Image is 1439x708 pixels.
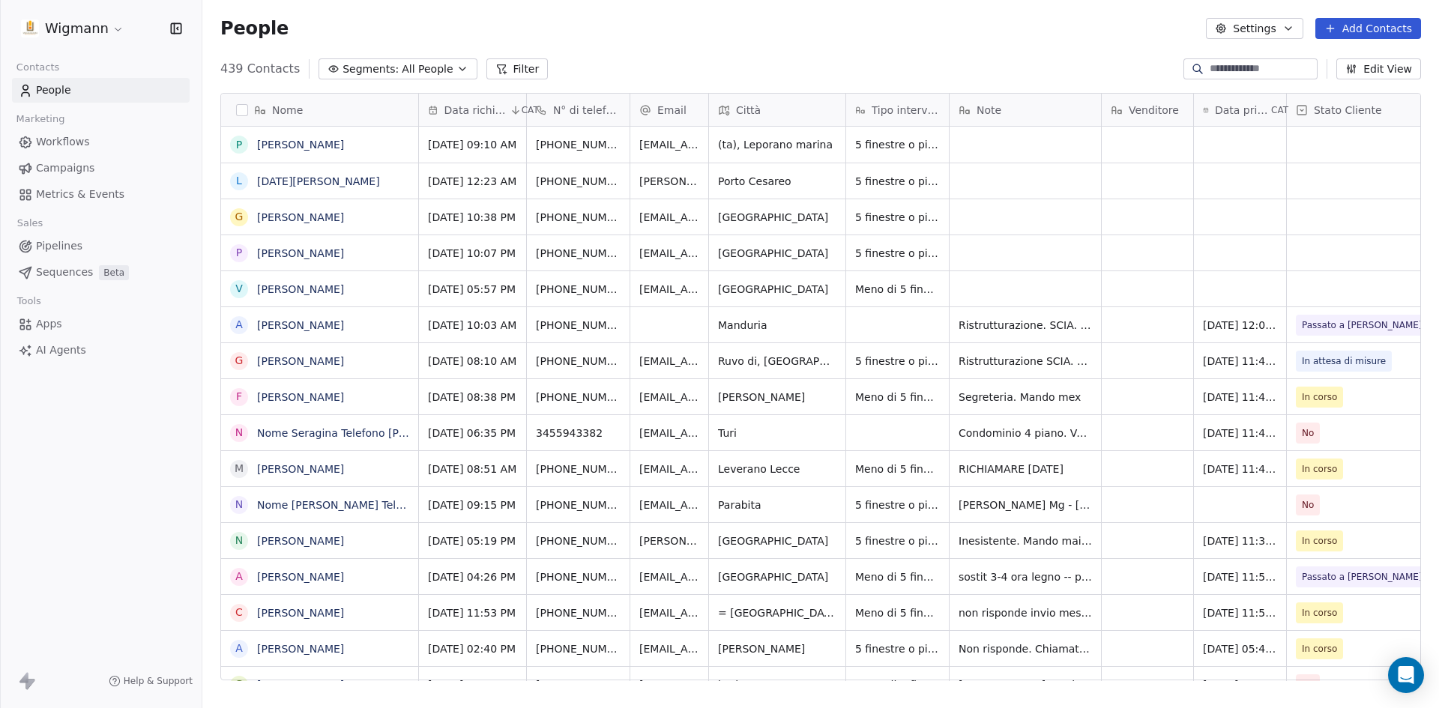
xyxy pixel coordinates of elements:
[959,426,1092,441] span: Condominio 4 piano. Vetrata per coprire balcone. Vuole spendere poco.
[855,282,940,297] span: Meno di 5 finestre
[236,173,242,189] div: L
[45,19,109,38] span: Wigmann
[855,605,940,620] span: Meno di 5 finestre
[1388,657,1424,693] div: Open Intercom Messenger
[257,391,344,403] a: [PERSON_NAME]
[1302,569,1423,584] span: Passato a [PERSON_NAME]
[235,425,243,441] div: N
[236,137,242,153] div: P
[1302,390,1337,405] span: In corso
[639,174,699,189] span: [PERSON_NAME][EMAIL_ADDRESS][DOMAIN_NAME]
[10,290,47,312] span: Tools
[1302,497,1314,512] span: No
[36,160,94,176] span: Campaigns
[959,497,1092,512] span: [PERSON_NAME] Mg - [PERSON_NAME] sa
[220,17,289,40] span: People
[855,462,940,476] span: Meno di 5 finestre
[536,677,621,692] span: [PHONE_NUMBER]
[639,533,699,548] span: [PERSON_NAME][EMAIL_ADDRESS][DOMAIN_NAME]
[257,319,344,331] a: [PERSON_NAME]
[872,103,940,118] span: Tipo intervento
[855,137,940,152] span: 5 finestre o più di 5
[959,318,1092,333] span: Ristrutturazione. SCIA. 2 casa. Attualmente legno. 7 INFISSI CIRCA. E' necessario lo smaltimento....
[536,354,621,369] span: [PHONE_NUMBER]
[428,282,517,297] span: [DATE] 05:57 PM
[235,641,243,656] div: A
[718,246,836,261] span: [GEOGRAPHIC_DATA]
[639,426,699,441] span: [EMAIL_ADDRESS][DOMAIN_NAME]
[855,174,940,189] span: 5 finestre o più di 5
[235,209,244,225] div: g
[1203,533,1277,548] span: [DATE] 11:38 AM
[1203,677,1277,692] span: [DATE] 05:42 PM
[1129,103,1179,118] span: Venditore
[36,264,93,280] span: Sequences
[1203,569,1277,584] span: [DATE] 11:56 AM
[36,82,71,98] span: People
[846,94,949,126] div: Tipo intervento
[709,94,845,126] div: Città
[419,94,526,126] div: Data richiestaCAT
[257,139,344,151] a: [PERSON_NAME]
[428,605,517,620] span: [DATE] 11:53 PM
[36,187,124,202] span: Metrics & Events
[109,675,193,687] a: Help & Support
[1302,677,1314,692] span: No
[1336,58,1421,79] button: Edit View
[959,533,1092,548] span: Inesistente. Mando mail per chiedere numero corretto
[718,533,836,548] span: [GEOGRAPHIC_DATA]
[1215,103,1268,118] span: Data primo contatto
[257,427,1399,439] a: Nome Seragina Telefono [PHONE_NUMBER] Città Turi Email [EMAIL_ADDRESS][DOMAIN_NAME] Trattamento d...
[257,247,344,259] a: [PERSON_NAME]
[1302,318,1423,333] span: Passato a [PERSON_NAME]
[718,605,836,620] span: = [GEOGRAPHIC_DATA], Grumo Appula
[855,390,940,405] span: Meno di 5 finestre
[536,318,621,333] span: [PHONE_NUMBER]
[235,317,243,333] div: A
[718,354,836,369] span: Ruvo di, [GEOGRAPHIC_DATA]
[718,641,836,656] span: [PERSON_NAME]
[855,677,940,692] span: Meno di 5 finestre
[402,61,453,77] span: All People
[718,282,836,297] span: [GEOGRAPHIC_DATA]
[959,462,1092,476] span: RICHIAMARE [DATE]
[21,19,39,37] img: 1630668995401.jpeg
[630,94,708,126] div: Email
[959,354,1092,369] span: Ristrutturazione SCIA. Seconda casa da mettere in affitto. Nonostante voglia spendere poco. Vuole...
[12,130,190,154] a: Workflows
[536,641,621,656] span: [PHONE_NUMBER]
[257,679,344,691] a: [PERSON_NAME]
[428,137,517,152] span: [DATE] 09:10 AM
[855,246,940,261] span: 5 finestre o più di 5
[527,94,630,126] div: N° di telefono
[12,260,190,285] a: SequencesBeta
[536,462,621,476] span: [PHONE_NUMBER]
[536,426,621,441] span: 3455943382
[639,246,699,261] span: [EMAIL_ADDRESS][DOMAIN_NAME]
[12,234,190,258] a: Pipelines
[1302,533,1337,548] span: In corso
[536,569,621,584] span: [PHONE_NUMBER]
[718,497,836,512] span: Parabita
[1302,641,1337,656] span: In corso
[428,497,517,512] span: [DATE] 09:15 PM
[221,127,419,681] div: grid
[536,137,621,152] span: [PHONE_NUMBER]
[428,569,517,584] span: [DATE] 04:26 PM
[99,265,129,280] span: Beta
[639,210,699,225] span: [EMAIL_ADDRESS][DOMAIN_NAME]
[18,16,127,41] button: Wigmann
[718,210,836,225] span: [GEOGRAPHIC_DATA]
[536,174,621,189] span: [PHONE_NUMBER]
[10,212,49,235] span: Sales
[444,103,507,118] span: Data richiesta
[124,675,193,687] span: Help & Support
[235,281,243,297] div: V
[522,104,539,116] span: CAT
[272,103,303,118] span: Nome
[36,134,90,150] span: Workflows
[1302,462,1337,476] span: In corso
[221,94,418,126] div: Nome
[1203,354,1277,369] span: [DATE] 11:48 AM
[428,641,517,656] span: [DATE] 02:40 PM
